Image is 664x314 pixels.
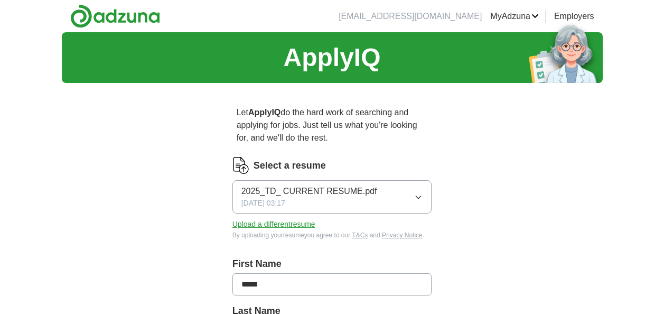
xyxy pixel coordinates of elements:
a: MyAdzuna [490,10,539,23]
a: T&Cs [352,232,368,239]
span: 2025_TD_ CURRENT RESUME.pdf [241,185,377,198]
img: CV Icon [232,157,249,174]
strong: ApplyIQ [248,108,280,117]
label: Select a resume [254,159,326,173]
img: Adzuna logo [70,4,160,28]
h1: ApplyIQ [283,39,380,77]
span: [DATE] 03:17 [241,198,285,209]
label: First Name [232,257,432,271]
button: 2025_TD_ CURRENT RESUME.pdf[DATE] 03:17 [232,180,432,214]
p: Let do the hard work of searching and applying for jobs. Just tell us what you're looking for, an... [232,102,432,149]
button: Upload a differentresume [232,219,315,230]
a: Employers [554,10,594,23]
a: Privacy Notice [382,232,423,239]
div: By uploading your resume you agree to our and . [232,230,432,240]
li: [EMAIL_ADDRESS][DOMAIN_NAME] [339,10,482,23]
